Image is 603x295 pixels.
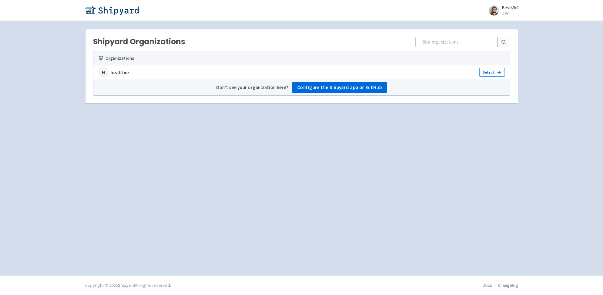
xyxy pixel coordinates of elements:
[110,69,129,76] strong: healthie
[98,56,104,61] svg: GitHub
[98,67,109,77] div: H
[479,68,505,77] a: Select
[415,37,498,47] input: Filter organizations...
[93,37,185,46] h1: Shipyard Organizations
[502,4,518,10] span: Kev0264
[85,5,139,15] img: Shipyard logo
[485,5,518,15] a: Kev0264 User
[498,282,518,288] a: Changelog
[98,55,328,62] div: Organizations
[85,282,171,289] div: Copyright © 2025 All rights reserved.
[292,82,387,93] a: Configure the Shipyard app on GitHub
[483,282,492,288] a: Docs
[502,11,518,15] small: User
[216,84,288,91] strong: Don't see your organization here?
[118,282,135,288] a: Shipyard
